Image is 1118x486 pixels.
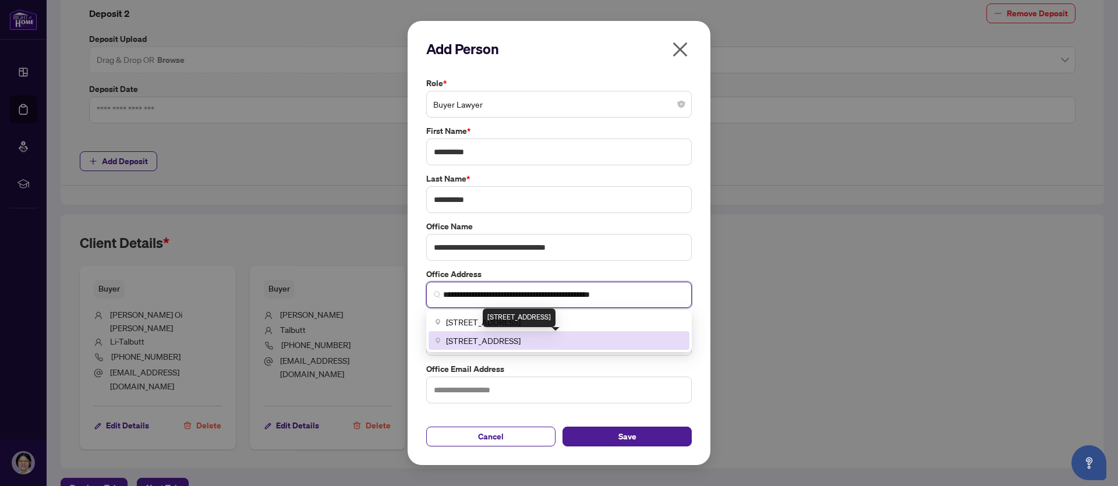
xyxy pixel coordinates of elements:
img: search_icon [434,291,441,298]
span: Save [618,427,636,446]
h2: Add Person [426,40,692,58]
span: [STREET_ADDRESS] [446,315,521,328]
label: First Name [426,125,692,137]
button: Open asap [1071,445,1106,480]
button: Save [562,427,692,446]
button: Cancel [426,427,556,446]
span: close-circle [678,101,685,108]
label: Office Email Address [426,363,692,375]
label: Last Name [426,172,692,185]
div: [STREET_ADDRESS] [483,308,556,327]
span: Buyer Lawyer [433,93,685,115]
span: Cancel [478,427,504,446]
label: Office Address [426,268,692,281]
label: Office Name [426,220,692,233]
span: close [671,40,689,59]
label: Role [426,77,692,90]
span: [STREET_ADDRESS] [446,334,521,347]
